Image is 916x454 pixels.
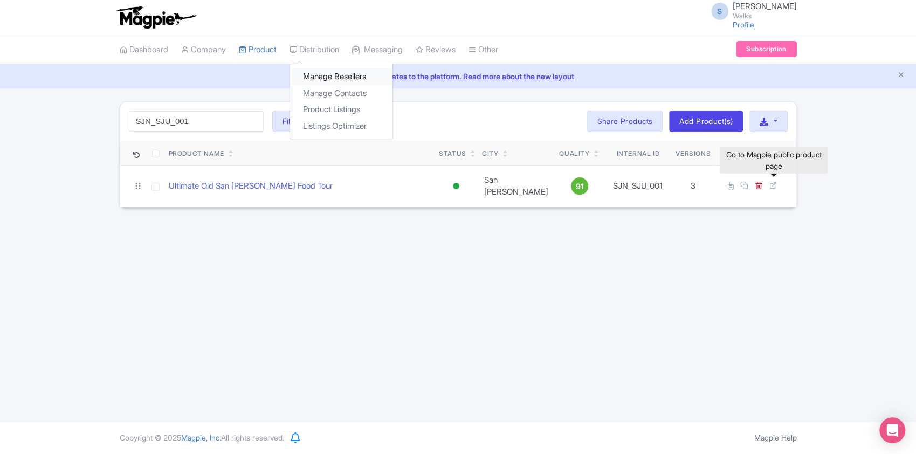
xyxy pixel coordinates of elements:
small: Walks [733,12,797,19]
span: 91 [576,181,584,192]
a: Manage Resellers [290,68,392,85]
span: S [711,3,728,20]
a: Manage Contacts [290,85,392,102]
a: Reviews [416,35,456,65]
div: Active [451,178,462,194]
th: Internal ID [604,141,671,166]
a: We made some updates to the platform. Read more about the new layout [6,71,910,82]
a: Other [469,35,498,65]
button: Close announcement [897,70,905,82]
div: Go to Magpie public product page [720,147,828,174]
a: Ultimate Old San [PERSON_NAME] Food Tour [169,180,333,192]
a: Messaging [352,35,403,65]
a: Product [239,35,277,65]
a: Profile [733,20,754,29]
div: Quality [559,149,589,159]
div: City [482,149,498,159]
a: Distribution [290,35,339,65]
td: San [PERSON_NAME] [478,165,555,207]
a: Listings Optimizer [290,118,392,135]
th: Versions [671,141,715,166]
a: Magpie Help [754,433,797,442]
div: Copyright © 2025 All rights reserved. [113,432,291,443]
div: Open Intercom Messenger [879,417,905,443]
span: 3 [691,181,695,191]
a: S [PERSON_NAME] Walks [705,2,797,19]
span: [PERSON_NAME] [733,1,797,11]
a: Share Products [587,111,663,132]
button: Filter by Collections [272,111,364,132]
input: Search product name, city, or interal id [129,111,264,132]
span: Magpie, Inc. [181,433,221,442]
a: Company [181,35,226,65]
a: Dashboard [120,35,168,65]
img: logo-ab69f6fb50320c5b225c76a69d11143b.png [114,5,198,29]
a: Product Listings [290,101,392,118]
a: Add Product(s) [669,111,743,132]
div: Status [439,149,466,159]
a: Subscription [736,41,796,57]
div: Product Name [169,149,224,159]
a: 91 [559,177,600,195]
td: SJN_SJU_001 [604,165,671,207]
